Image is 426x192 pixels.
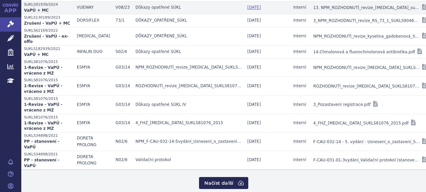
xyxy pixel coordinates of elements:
span: SUKLS62169/2022 [24,27,72,34]
a: [DATE] [247,16,261,25]
span: G03/14 [115,120,130,125]
span: [DATE] [247,157,261,162]
a: [DATE] [247,155,261,165]
a: Interní [293,3,306,12]
span: INFALIN DUO [77,49,103,54]
strong: Důkazy opatřené SÚKL [135,49,181,55]
a: Validační protokol [135,155,171,165]
a: 4_FHZ_[MEDICAL_DATA]_SUKLS81076_2015 [135,118,223,128]
a: [DATE] [247,32,261,41]
a: NPM_ROZHODNUTÍ_revize_[MEDICAL_DATA]_SUKLS81076_2015.pdf [313,63,420,72]
a: S02/4 [115,47,127,57]
a: VaPÚ + MC [24,8,72,14]
a: ESMYA [77,118,90,128]
strong: Důkazy opatřené SÚKL [135,4,181,11]
a: SUKLS81076/2015 [24,96,72,102]
a: [DATE] [247,3,261,12]
span: G03/14 [115,84,130,88]
a: F-CAU-031-01-3vydání_Validační protokol (stanovení, změna, zrušení).pdf [313,155,420,165]
a: N02/6 [115,155,127,165]
a: G03/14 [115,82,130,91]
a: DŮKAZY_OPATŘENÉ_SÚKL [135,32,187,41]
a: ESMYA [77,63,90,72]
span: ESMYA [77,84,90,88]
a: PP - stanovení - VaPÚ [24,139,72,151]
span: [DATE] [247,34,261,38]
a: Interní [293,155,306,165]
a: Interní [293,32,306,41]
a: 73/1 [115,16,124,25]
a: VUEWAY [77,3,94,12]
span: MULTIHANCE [77,34,110,38]
a: SUKLS81076/2015 [24,59,72,65]
a: SUKLS81076/2015 [24,114,72,120]
span: Interní [293,34,306,38]
a: [DATE] [247,118,261,128]
a: NPM_ROZHODNUTÍ_revize_[MEDICAL_DATA]_SUKLS81076_2015 [135,63,242,72]
strong: Důkazy opatřené SÚKL IV [135,101,186,108]
a: [DATE] [247,100,261,109]
strong: 4_FHZ_[MEDICAL_DATA]_SUKLS81076_2015 [135,120,223,126]
a: V08/23 [115,3,130,12]
span: [DATE] [247,84,261,88]
a: 13. NPM_ROZHODNUTÍ_revize_[MEDICAL_DATA]_sukls138137_2017.pdf [313,3,420,12]
span: Interní [293,157,306,162]
span: [DATE] [247,120,261,125]
a: NPM_ROZHODNUTÍ_revize_kyselina_gadobenová_SUKLS253739_2016.pdf [313,32,420,41]
a: DŮKAZY_OPATŘENÉ_SÚKL [135,16,187,25]
span: DORETA PROLONG [77,136,97,147]
strong: DŮKAZY_OPATŘENÉ_SÚKL [135,17,187,24]
a: SUKLS91939/2024 [24,1,72,8]
a: ROZHODNUTÍ_revize_[MEDICAL_DATA]_SUKLS81076_2015.pdf [313,82,420,91]
strong: DŮKAZY_OPATŘENÉ_SÚKL [135,33,187,40]
strong: VaPÚ + MC [24,52,72,58]
a: Interní [293,47,306,57]
span: V08/23 [115,5,130,10]
span: [DATE] [247,49,261,54]
a: [MEDICAL_DATA] [77,32,110,41]
span: SUKLS34898/2021 [24,151,72,157]
a: INFALIN DUO [77,47,103,57]
a: G03/14 [115,118,130,128]
a: [DATE] [247,82,261,91]
a: F-CAU-032-14 - 5. vydání - Usnesení_o_zastavení_SŘ_dle_§_66_odst._1_písm._b)_SŘ-zjevná_právní_nep... [313,137,420,146]
span: G03/14 [115,102,130,107]
a: 1-Revize - VaPÚ - vráceno z MZ [24,102,72,114]
a: Zrušení - VaPÚ + MC [24,21,72,27]
span: DORSIFLEX [77,18,100,23]
span: [DATE] [247,18,261,23]
a: DORSIFLEX [77,16,100,25]
a: DORETA PROLONG [77,152,110,168]
a: 1-Revize - VaPÚ - vráceno z MZ [24,120,72,132]
span: Interní [293,102,306,107]
a: 1-Revize - VaPÚ - vráceno z MZ [24,83,72,95]
a: G03/14 [115,63,130,72]
a: DORETA PROLONG [77,134,110,149]
a: Důkazy opatřené SÚKL [135,47,181,57]
a: Interní [293,118,306,128]
a: N02/6 [115,137,127,146]
a: 3_Pozastavení registrace.pdf [313,100,371,109]
a: SUKLS81076/2015 [24,77,72,83]
a: ROZHODNUTÍ_revize_[MEDICAL_DATA]_SUKLS81076_2015 [135,82,242,91]
a: 4_FHZ_[MEDICAL_DATA]_SUKLS81076_2015.pdf [313,118,409,128]
span: [DATE] [247,5,261,10]
span: ESMYA [77,120,90,125]
strong: Zrušení - VaPÚ - ex-offo [24,34,72,46]
a: SUKLS130189/2023 [24,14,72,21]
span: [DATE] [247,65,261,70]
span: Interní [293,65,306,70]
span: N02/6 [115,157,127,162]
a: Důkazy opatřené SÚKL [135,3,181,12]
a: Interní [293,63,306,72]
a: ESMYA [77,100,90,109]
a: SUKLS34898/2021 [24,132,72,139]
